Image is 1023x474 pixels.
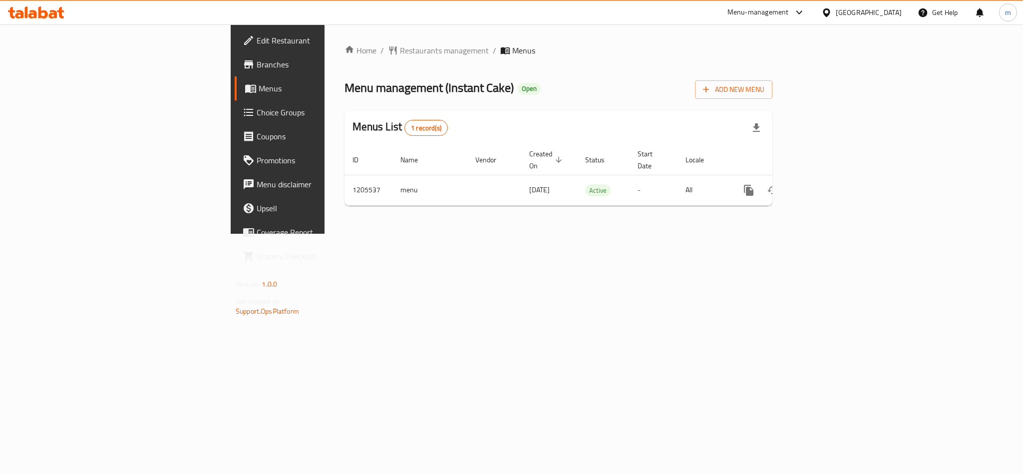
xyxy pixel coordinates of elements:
[235,148,401,172] a: Promotions
[400,154,431,166] span: Name
[257,202,393,214] span: Upsell
[257,250,393,262] span: Grocery Checklist
[529,148,565,172] span: Created On
[352,154,371,166] span: ID
[236,278,260,291] span: Version:
[235,52,401,76] a: Branches
[404,120,448,136] div: Total records count
[388,44,489,56] a: Restaurants management
[352,119,448,136] h2: Menus List
[392,175,467,205] td: menu
[585,184,611,196] div: Active
[235,196,401,220] a: Upsell
[695,80,772,99] button: Add New Menu
[257,154,393,166] span: Promotions
[259,82,393,94] span: Menus
[585,185,611,196] span: Active
[257,106,393,118] span: Choice Groups
[729,145,841,175] th: Actions
[493,44,496,56] li: /
[638,148,666,172] span: Start Date
[235,76,401,100] a: Menus
[529,183,550,196] span: [DATE]
[630,175,678,205] td: -
[836,7,902,18] div: [GEOGRAPHIC_DATA]
[400,44,489,56] span: Restaurants management
[257,130,393,142] span: Coupons
[257,178,393,190] span: Menu disclaimer
[518,83,541,95] div: Open
[737,178,761,202] button: more
[262,278,277,291] span: 1.0.0
[235,124,401,148] a: Coupons
[678,175,729,205] td: All
[257,226,393,238] span: Coverage Report
[257,34,393,46] span: Edit Restaurant
[235,28,401,52] a: Edit Restaurant
[518,84,541,93] span: Open
[512,44,535,56] span: Menus
[685,154,717,166] span: Locale
[405,123,447,133] span: 1 record(s)
[235,172,401,196] a: Menu disclaimer
[235,220,401,244] a: Coverage Report
[344,145,841,206] table: enhanced table
[344,76,514,99] span: Menu management ( Instant Cake )
[344,44,772,56] nav: breadcrumb
[235,244,401,268] a: Grocery Checklist
[585,154,618,166] span: Status
[1005,7,1011,18] span: m
[744,116,768,140] div: Export file
[761,178,785,202] button: Change Status
[475,154,509,166] span: Vendor
[727,6,789,18] div: Menu-management
[703,83,764,96] span: Add New Menu
[236,305,299,318] a: Support.OpsPlatform
[236,295,282,308] span: Get support on:
[235,100,401,124] a: Choice Groups
[257,58,393,70] span: Branches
